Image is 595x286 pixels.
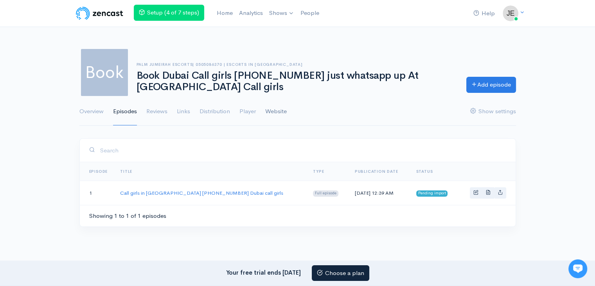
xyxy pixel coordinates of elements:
[355,169,398,174] a: Publication date
[89,212,166,221] div: Showing 1 to 1 of 1 episodes
[134,5,204,21] a: Setup (4 of 7 steps)
[349,181,410,205] td: [DATE] 12:39 AM
[79,98,104,126] a: Overview
[89,169,108,174] a: Episode
[12,104,144,119] button: New conversation
[312,265,369,281] a: Choose a plan
[100,142,506,158] input: Search
[466,77,516,93] a: Add episode
[50,109,94,115] span: New conversation
[568,259,587,278] iframe: gist-messenger-bubble-iframe
[226,268,301,276] strong: Your free trial ends [DATE]
[11,134,146,144] p: Find an answer quickly
[120,190,283,196] a: Call girls in [GEOGRAPHIC_DATA] [PHONE_NUMBER] Dubai call girls
[23,147,140,163] input: Search articles
[313,169,324,174] a: Type
[470,5,498,22] a: Help
[80,181,114,205] td: 1
[137,62,457,67] h6: Palm Jumeirah Escorts| 0505086370 | Escorts in [GEOGRAPHIC_DATA]
[470,98,516,126] a: Show settings
[113,98,137,126] a: Episodes
[416,190,448,197] span: Pending import
[470,187,506,199] div: Basic example
[503,5,518,21] img: ...
[120,169,132,174] a: Title
[239,98,256,126] a: Player
[12,52,145,90] h2: Just let us know if you need anything and we'll be happy to help! 🙂
[313,190,338,197] span: Full episode
[214,5,236,22] a: Home
[266,5,297,22] a: Shows
[75,5,124,21] img: ZenCast Logo
[265,98,287,126] a: Website
[297,5,322,22] a: People
[146,98,167,126] a: Reviews
[236,5,266,22] a: Analytics
[177,98,190,126] a: Links
[137,70,457,92] h1: Book Dubai Call girls [PHONE_NUMBER] just whatsapp up At [GEOGRAPHIC_DATA] Call girls
[79,47,129,98] span: Book
[12,38,145,51] h1: Hi 👋
[200,98,230,126] a: Distribution
[416,169,433,174] span: Status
